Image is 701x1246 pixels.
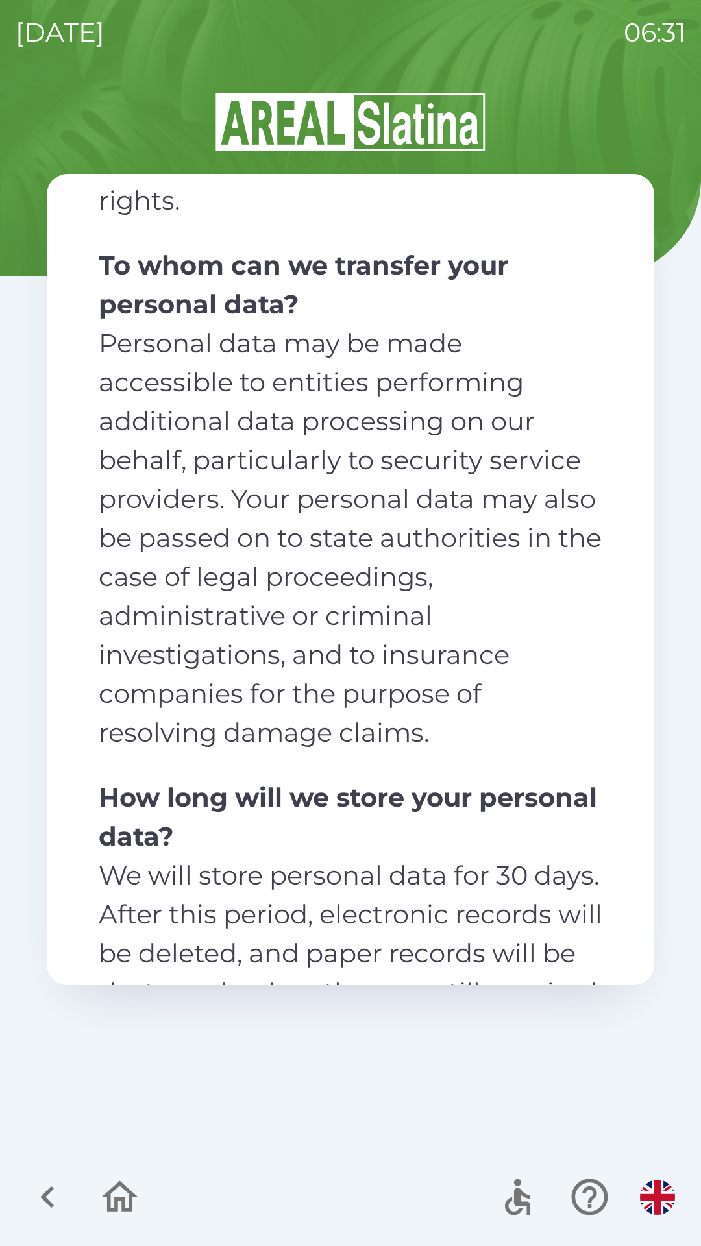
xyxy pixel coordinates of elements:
p: Personal data may be made accessible to entities performing additional data processing on our beh... [99,246,602,752]
p: We will store personal data for 30 days. After this period, electronic records will be deleted, a... [99,778,602,1090]
p: [DATE] [16,13,105,52]
strong: To whom can we transfer your personal data? [99,249,508,320]
p: 06:31 [624,13,685,52]
img: en flag [640,1180,675,1215]
strong: How long will we store your personal data? [99,781,597,852]
img: Logo [47,91,654,153]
